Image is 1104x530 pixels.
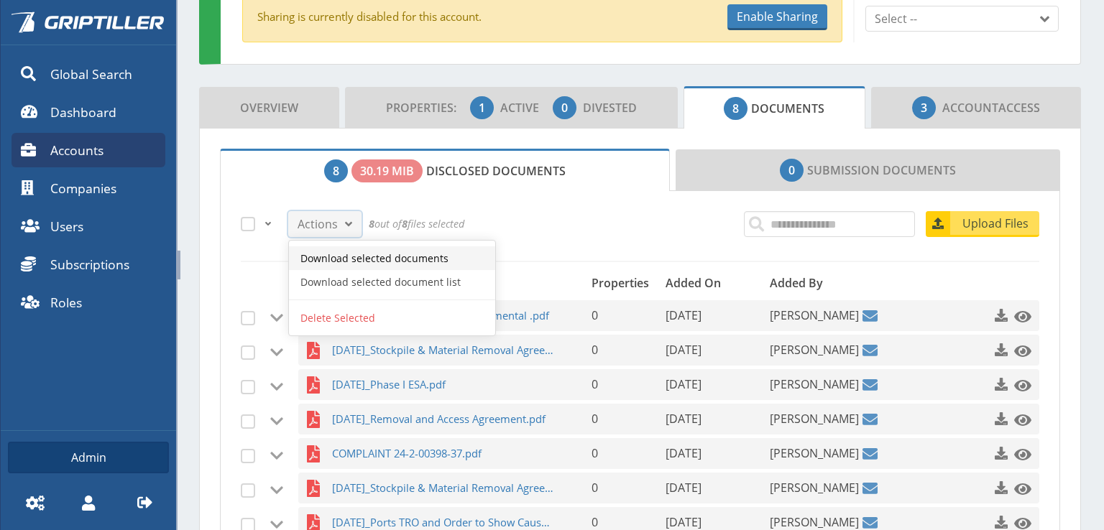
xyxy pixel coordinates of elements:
span: [DATE] [666,514,701,530]
span: Select -- [875,10,917,27]
span: Divested [583,100,637,116]
div: out of files selected [365,216,464,236]
a: Click to preview this file [1010,303,1029,329]
span: 0 [592,411,598,427]
a: Roles [11,285,165,320]
span: [PERSON_NAME] [770,369,859,400]
span: [DATE]_Stockpile & Material Removal Agreement.pdf [332,335,555,366]
span: 0 [592,514,598,530]
span: Active [500,100,550,116]
a: Disclosed Documents [220,149,670,192]
span: Access [912,93,1040,122]
span: Companies [50,179,116,197]
strong: 8 [369,217,374,231]
span: [DATE]_Removal and Access Agreement.pdf [332,404,555,434]
div: Added By [765,273,914,293]
span: [PERSON_NAME] [770,335,859,366]
span: Users [50,217,83,236]
span: 30.19 MiB [360,162,414,180]
a: Click to preview this file [1010,441,1029,467]
div: Properties [587,273,661,293]
a: Click to preview this file [1010,475,1029,501]
strong: 8 [402,217,408,231]
a: Click to preview this file [1010,372,1029,398]
a: Download selected document list [289,270,495,294]
span: Upload Files [952,215,1039,232]
span: 0 [561,99,568,116]
span: [PERSON_NAME] [770,300,859,331]
span: 1 [479,99,485,116]
span: [DATE]_Phase I ESA.pdf [332,369,555,400]
a: Admin [8,442,169,473]
span: Properties: [386,100,467,116]
div: Added On [661,273,765,293]
span: [DATE] [666,480,701,496]
span: Accounts [50,141,103,159]
span: Delete Selected [300,311,375,325]
span: Overview [240,93,298,122]
button: Select -- [865,6,1059,32]
a: Global Search [11,57,165,91]
span: Dashboard [50,103,116,121]
a: Download selected documents [289,246,495,270]
span: Roles [50,293,82,312]
span: [DATE] [666,376,701,392]
a: Companies [11,171,165,205]
button: Actions [288,211,362,237]
a: Click to preview this file [1010,338,1029,363]
a: Users [11,209,165,243]
span: [PERSON_NAME] [770,438,859,469]
span: Global Search [50,65,132,83]
span: Documents [724,94,824,123]
span: 3 [921,99,927,116]
a: Upload Files [926,211,1039,237]
a: Accounts [11,133,165,167]
span: 0 [592,376,598,392]
span: [DATE] [666,445,701,461]
span: [DATE]_Stockpile & Material Removal Agreement.pdf [332,473,555,503]
span: Subscriptions [50,255,129,274]
span: Account [942,100,998,116]
p: Sharing is currently disabled for this account. [257,9,482,25]
span: 0 [592,480,598,496]
span: [PERSON_NAME] [770,404,859,434]
span: 0 [592,307,598,323]
span: Actions [298,215,338,233]
span: [DATE] [666,411,701,427]
span: 0 [592,342,598,358]
span: 0 [788,162,795,179]
span: [DATE] [666,342,701,358]
span: 0 [592,445,598,461]
a: Dashboard [11,95,165,129]
a: Click to preview this file [1010,406,1029,432]
a: Subscriptions [11,247,165,282]
span: 8 [732,100,739,117]
button: Enable Sharing [727,4,827,30]
span: COMPLAINT 24-2-00398-37.pdf [332,438,555,469]
span: [DATE] [666,307,701,323]
a: Submission Documents [676,149,1060,191]
span: [PERSON_NAME] [770,473,859,503]
span: 8 [333,162,339,180]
